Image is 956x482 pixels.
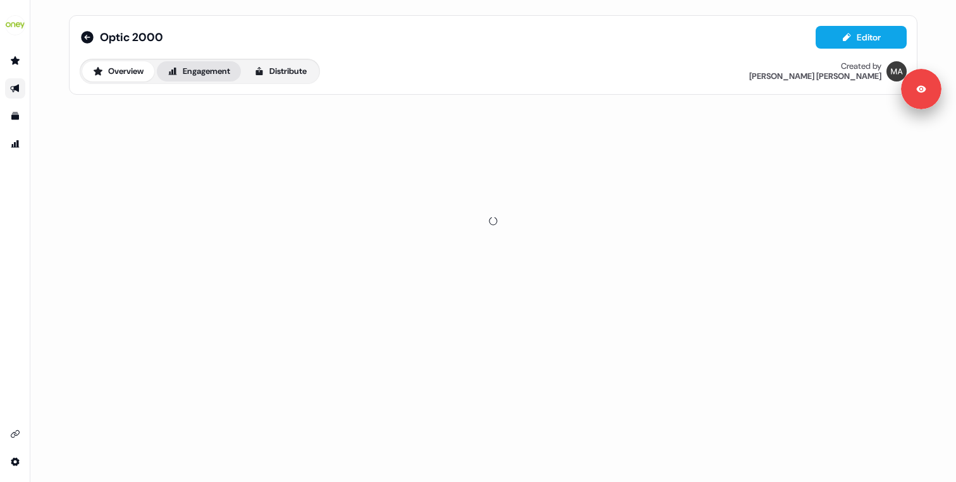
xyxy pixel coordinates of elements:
[841,61,881,71] div: Created by
[749,71,881,81] div: [PERSON_NAME] [PERSON_NAME]
[5,51,25,71] a: Go to prospects
[5,78,25,99] a: Go to outbound experience
[816,32,907,45] a: Editor
[5,134,25,154] a: Go to attribution
[5,424,25,444] a: Go to integrations
[816,26,907,49] button: Editor
[243,61,317,81] button: Distribute
[100,30,163,45] span: Optic 2000
[886,61,907,81] img: Marie
[82,61,154,81] button: Overview
[157,61,241,81] button: Engagement
[5,106,25,126] a: Go to templates
[5,452,25,472] a: Go to integrations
